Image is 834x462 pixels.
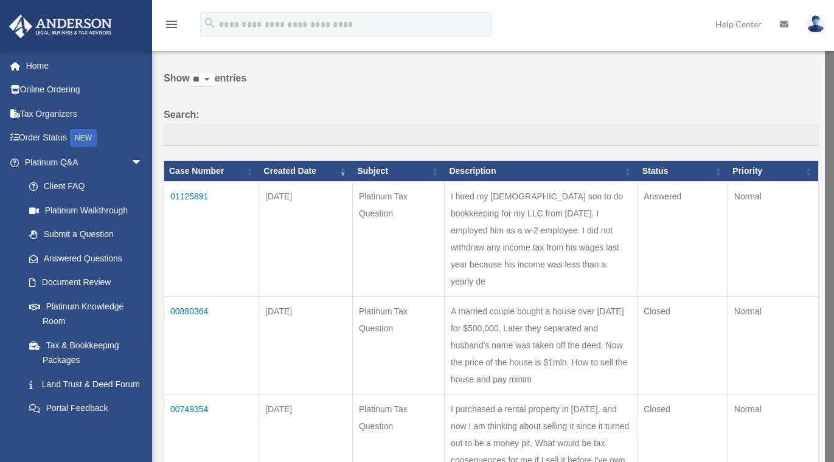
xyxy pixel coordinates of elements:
th: Description: activate to sort column ascending [444,161,637,182]
td: 00880364 [164,297,259,395]
td: [DATE] [259,182,353,297]
a: Portal Feedback [17,396,155,421]
a: Client FAQ [17,174,155,199]
label: Search: [164,106,819,147]
input: Search: [164,123,819,147]
a: Order StatusNEW [9,126,161,151]
a: Tax Organizers [9,102,161,126]
span: arrow_drop_down [131,150,155,175]
td: Normal [728,182,818,297]
td: [DATE] [259,297,353,395]
a: Platinum Q&Aarrow_drop_down [9,150,155,174]
td: Platinum Tax Question [352,297,444,395]
th: Case Number: activate to sort column ascending [164,161,259,182]
th: Created Date: activate to sort column ascending [259,161,353,182]
a: Digital Productsarrow_drop_down [9,420,161,444]
a: Tax & Bookkeeping Packages [17,333,155,372]
div: NEW [70,129,97,147]
select: Showentries [190,73,215,87]
td: A married couple bought a house over [DATE] for $500,000. Later they separated and husband's name... [444,297,637,395]
a: Land Trust & Deed Forum [17,372,155,396]
label: Show entries [164,70,819,99]
td: Platinum Tax Question [352,182,444,297]
a: Platinum Walkthrough [17,198,155,222]
i: menu [164,17,179,32]
a: Submit a Question [17,222,155,247]
a: Online Ordering [9,78,161,102]
a: Document Review [17,271,155,295]
td: 01125891 [164,182,259,297]
th: Status: activate to sort column ascending [638,161,728,182]
td: Closed [638,297,728,395]
a: menu [164,21,179,32]
th: Subject: activate to sort column ascending [352,161,444,182]
td: I hired my [DEMOGRAPHIC_DATA] son to do bookkeeping for my LLC from [DATE]. I employed him as a w... [444,182,637,297]
th: Priority: activate to sort column ascending [728,161,818,182]
td: Normal [728,297,818,395]
a: Platinum Knowledge Room [17,294,155,333]
i: search [203,16,217,30]
a: Home [9,53,161,78]
img: Anderson Advisors Platinum Portal [5,15,116,38]
a: Answered Questions [17,246,149,271]
td: Answered [638,182,728,297]
img: User Pic [807,15,825,33]
span: arrow_drop_down [131,420,155,445]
